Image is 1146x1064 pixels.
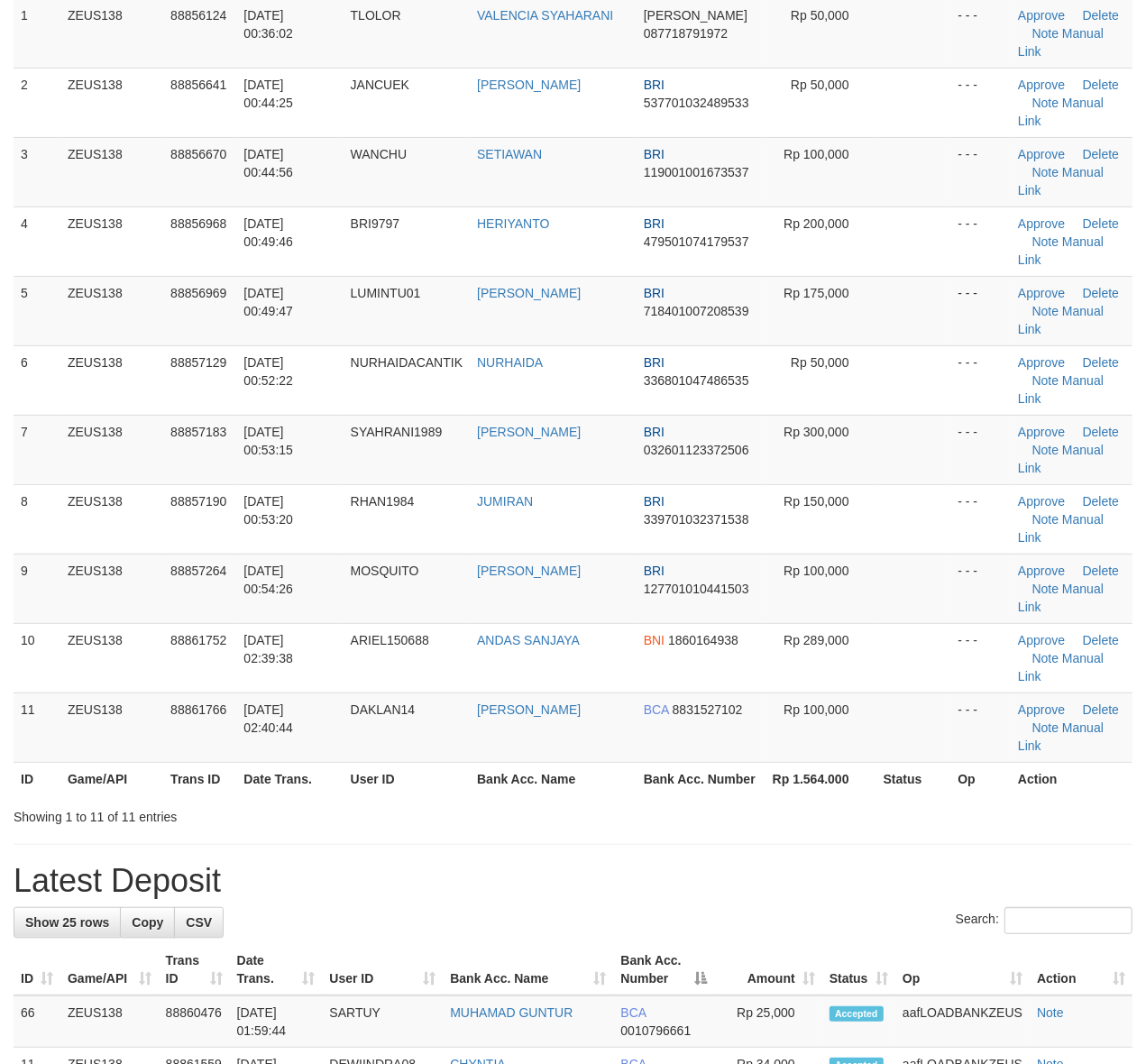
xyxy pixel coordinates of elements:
[14,762,60,795] th: ID
[1018,286,1065,300] a: Approve
[1032,512,1059,527] a: Note
[950,345,1011,415] td: - - -
[60,137,163,206] td: ZEUS138
[243,425,293,457] span: [DATE] 00:53:15
[477,425,581,439] a: [PERSON_NAME]
[14,554,60,623] td: 9
[1083,216,1119,231] a: Delete
[170,8,226,23] span: 88856124
[644,443,749,457] span: Copy 032601123372506 to clipboard
[351,216,399,231] span: BRI9797
[644,355,665,370] span: BRI
[830,1006,884,1022] span: Accepted
[1018,564,1065,578] a: Approve
[1018,512,1104,545] a: Manual Link
[950,276,1011,345] td: - - -
[1018,702,1065,717] a: Approve
[450,1005,573,1020] a: MUHAMAD GUNTUR
[14,801,464,826] div: Showing 1 to 11 of 11 entries
[950,68,1011,137] td: - - -
[351,286,421,300] span: LUMINTU01
[477,286,581,300] a: [PERSON_NAME]
[170,425,226,439] span: 88857183
[644,512,749,527] span: Copy 339701032371538 to clipboard
[644,165,749,179] span: Copy 119001001673537 to clipboard
[950,206,1011,276] td: - - -
[637,762,765,795] th: Bank Acc. Number
[1083,633,1119,647] a: Delete
[784,286,848,300] span: Rp 175,000
[14,907,121,938] a: Show 25 rows
[644,702,669,717] span: BCA
[1032,234,1059,249] a: Note
[14,415,60,484] td: 7
[477,355,543,370] a: NURHAIDA
[120,907,175,938] a: Copy
[132,915,163,930] span: Copy
[60,415,163,484] td: ZEUS138
[477,494,533,509] a: JUMIRAN
[443,944,613,995] th: Bank Acc. Name: activate to sort column ascending
[1083,564,1119,578] a: Delete
[163,762,236,795] th: Trans ID
[644,26,728,41] span: Copy 087718791972 to clipboard
[950,762,1011,795] th: Op
[477,8,613,23] a: VALENCIA SYAHARANI
[784,702,848,717] span: Rp 100,000
[1083,78,1119,92] a: Delete
[822,944,895,995] th: Status: activate to sort column ascending
[351,564,419,578] span: MOSQUITO
[1004,907,1132,934] input: Search:
[243,633,293,665] span: [DATE] 02:39:38
[1018,8,1065,23] a: Approve
[1018,78,1065,92] a: Approve
[170,702,226,717] span: 88861766
[351,425,443,439] span: SYAHRANI1989
[1011,762,1132,795] th: Action
[170,286,226,300] span: 88856969
[1018,26,1104,59] a: Manual Link
[351,494,415,509] span: RHAN1984
[60,206,163,276] td: ZEUS138
[644,286,665,300] span: BRI
[876,762,951,795] th: Status
[1018,216,1065,231] a: Approve
[714,995,821,1048] td: Rp 25,000
[243,78,293,110] span: [DATE] 00:44:25
[351,633,429,647] span: ARIEL150688
[174,907,224,938] a: CSV
[950,484,1011,554] td: - - -
[477,702,581,717] a: [PERSON_NAME]
[14,863,1132,899] h1: Latest Deposit
[1083,286,1119,300] a: Delete
[644,216,665,231] span: BRI
[895,995,1030,1048] td: aafLOADBANKZEUS
[1018,355,1065,370] a: Approve
[791,8,849,23] span: Rp 50,000
[950,623,1011,693] td: - - -
[60,762,163,795] th: Game/API
[477,147,542,161] a: SETIAWAN
[895,944,1030,995] th: Op: activate to sort column ascending
[644,494,665,509] span: BRI
[60,693,163,762] td: ZEUS138
[322,995,443,1048] td: SARTUY
[243,216,293,249] span: [DATE] 00:49:46
[644,373,749,388] span: Copy 336801047486535 to clipboard
[791,78,849,92] span: Rp 50,000
[644,8,747,23] span: [PERSON_NAME]
[186,915,212,930] span: CSV
[14,206,60,276] td: 4
[60,554,163,623] td: ZEUS138
[230,944,323,995] th: Date Trans.: activate to sort column ascending
[1083,355,1119,370] a: Delete
[644,96,749,110] span: Copy 537701032489533 to clipboard
[14,995,60,1048] td: 66
[784,564,848,578] span: Rp 100,000
[644,633,665,647] span: BNI
[243,702,293,735] span: [DATE] 02:40:44
[60,276,163,345] td: ZEUS138
[243,8,293,41] span: [DATE] 00:36:02
[477,78,581,92] a: [PERSON_NAME]
[60,623,163,693] td: ZEUS138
